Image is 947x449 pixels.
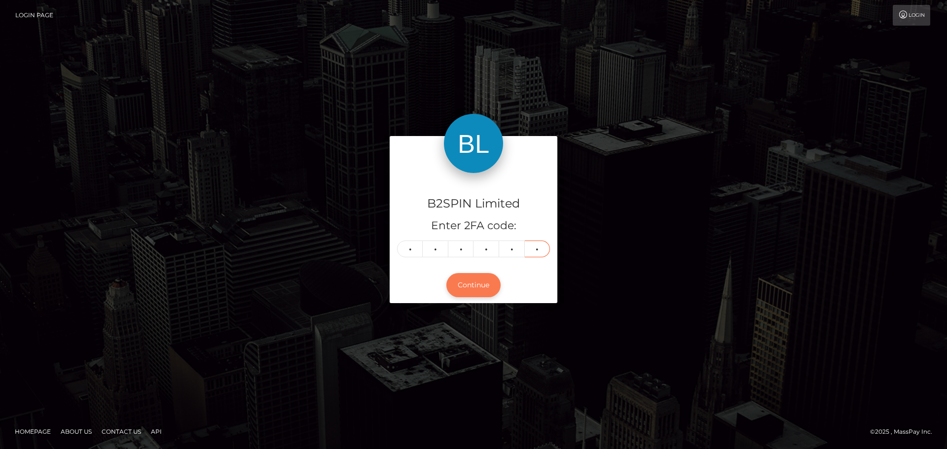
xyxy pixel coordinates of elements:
[397,195,550,212] h4: B2SPIN Limited
[98,424,145,439] a: Contact Us
[444,114,503,173] img: B2SPIN Limited
[397,218,550,234] h5: Enter 2FA code:
[11,424,55,439] a: Homepage
[57,424,96,439] a: About Us
[147,424,166,439] a: API
[15,5,53,26] a: Login Page
[893,5,930,26] a: Login
[446,273,501,297] button: Continue
[870,426,940,437] div: © 2025 , MassPay Inc.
